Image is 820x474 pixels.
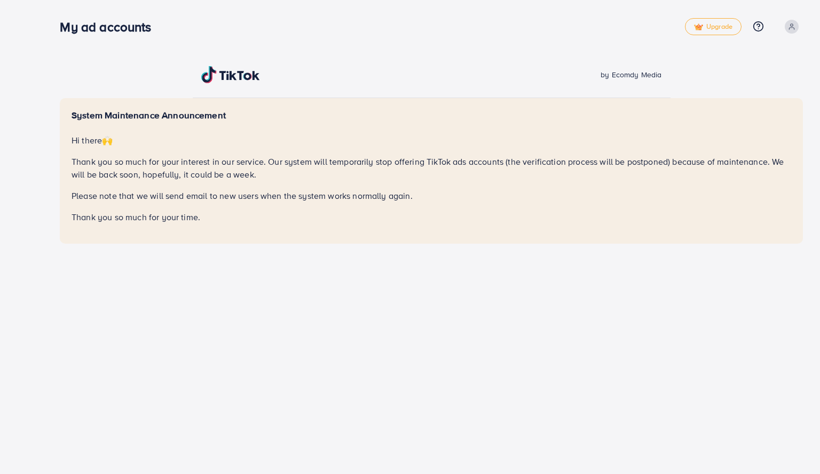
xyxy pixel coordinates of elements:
[60,19,160,35] h3: My ad accounts
[72,110,791,121] h5: System Maintenance Announcement
[601,69,661,80] span: by Ecomdy Media
[102,134,113,146] span: 🙌
[694,23,703,31] img: tick
[72,211,791,223] p: Thank you so much for your time.
[72,189,791,202] p: Please note that we will send email to new users when the system works normally again.
[685,18,742,35] a: tickUpgrade
[72,155,791,181] p: Thank you so much for your interest in our service. Our system will temporarily stop offering Tik...
[201,66,260,83] img: TikTok
[694,23,732,31] span: Upgrade
[72,134,791,147] p: Hi there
